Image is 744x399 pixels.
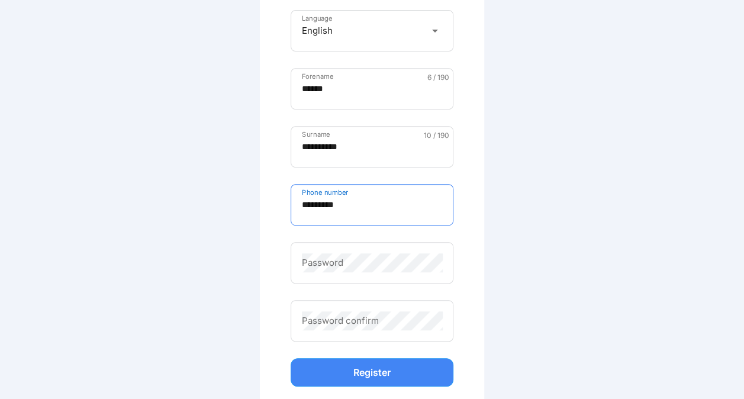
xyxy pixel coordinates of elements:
button: Register [291,358,453,387]
div: Register [303,365,441,379]
input: Password confirm [302,311,443,330]
input: Password [302,253,443,272]
div: English [302,25,333,36]
input: Phone number [302,195,442,214]
input: Surname [302,137,442,156]
input: Forename [302,79,442,98]
i: arrow_drop_down [428,24,442,38]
